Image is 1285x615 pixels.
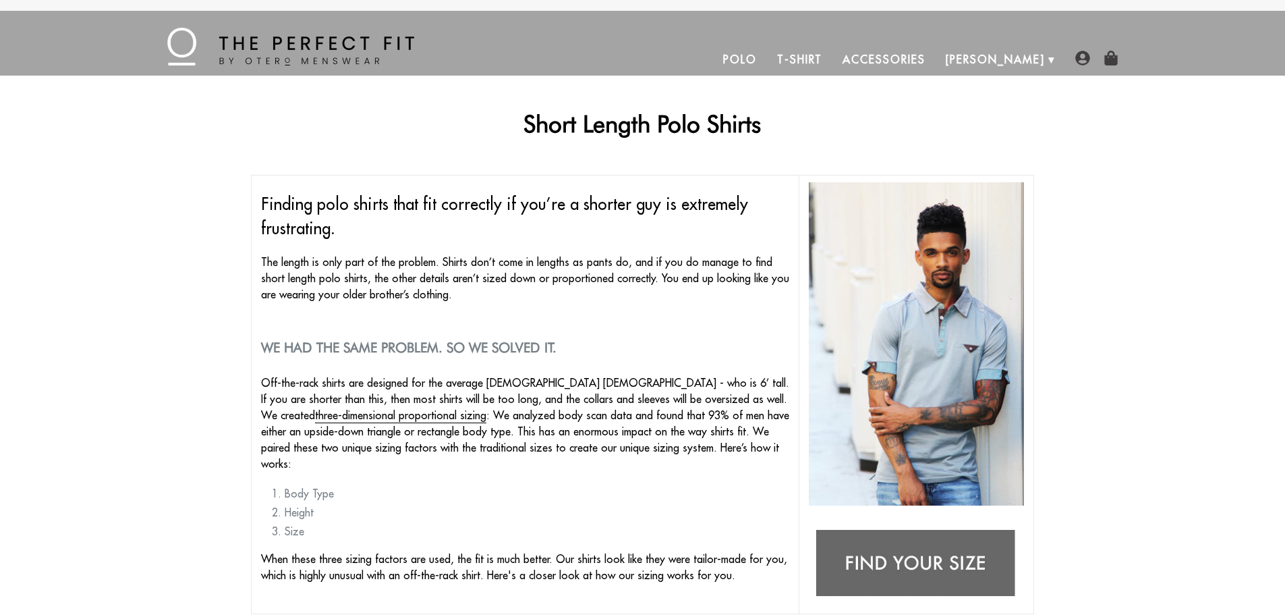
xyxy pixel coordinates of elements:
img: user-account-icon.png [1075,51,1090,65]
a: [PERSON_NAME] [936,43,1055,76]
span: Finding polo shirts that fit correctly if you’re a shorter guy is extremely frustrating. [261,194,748,238]
img: short length polo shirts [809,182,1024,506]
p: The length is only part of the problem. Shirts don’t come in lengths as pants do, and if you do m... [261,254,789,302]
img: Find your size: tshirts for short guys [809,522,1024,607]
h1: Short Length Polo Shirts [251,109,1035,138]
a: Polo [713,43,767,76]
img: shopping-bag-icon.png [1104,51,1118,65]
p: When these three sizing factors are used, the fit is much better. Our shirts look like they were ... [261,551,789,583]
a: Accessories [832,43,935,76]
img: The Perfect Fit - by Otero Menswear - Logo [167,28,414,65]
span: Off-the-rack shirts are designed for the average [DEMOGRAPHIC_DATA] [DEMOGRAPHIC_DATA] - who is 6... [261,376,789,471]
a: T-Shirt [767,43,832,76]
h2: We had the same problem. So we solved it. [261,340,789,356]
a: three-dimensional proportional sizing [315,408,486,423]
li: Height [285,504,789,520]
li: Size [285,523,789,539]
li: Body Type [285,485,789,502]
